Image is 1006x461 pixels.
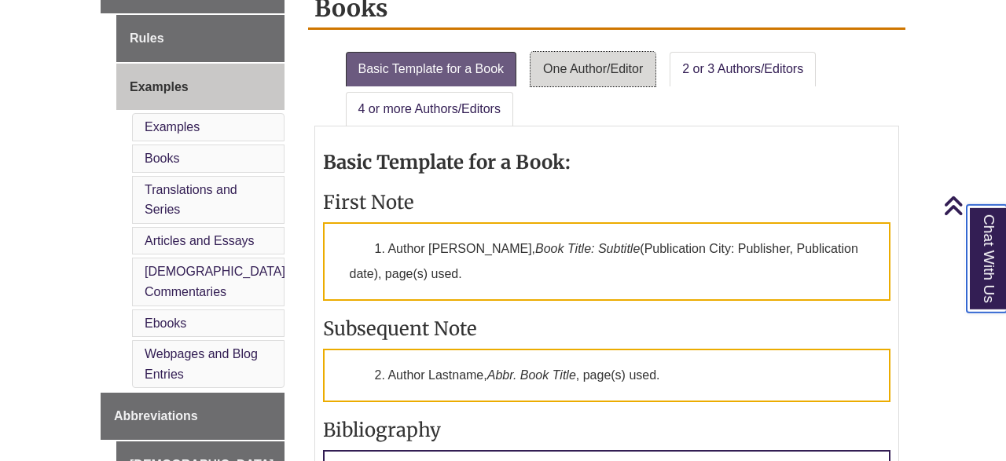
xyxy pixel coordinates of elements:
a: Examples [116,64,285,111]
a: Translations and Series [145,183,237,217]
a: 2 or 3 Authors/Editors [670,52,816,86]
h3: Subsequent Note [323,316,891,341]
em: Book Title: Subtitle [535,242,640,255]
a: Books [145,152,179,165]
a: Rules [116,15,285,62]
a: Webpages and Blog Entries [145,347,258,381]
h3: First Note [323,190,891,214]
a: Examples [145,120,200,134]
p: 2. Author Lastname, , page(s) used. [323,349,891,402]
a: Basic Template for a Book [346,52,517,86]
h3: Bibliography [323,418,891,442]
a: Ebooks [145,316,186,330]
a: Abbreviations [101,393,285,440]
em: Abbr. Book Title [487,368,576,382]
a: Back to Top [943,195,1002,216]
a: Articles and Essays [145,234,255,247]
a: One Author/Editor [531,52,655,86]
p: 1. Author [PERSON_NAME], (Publication City: Publisher, Publication date), page(s) used. [323,222,891,301]
span: Abbreviations [114,409,198,423]
a: [DEMOGRAPHIC_DATA] Commentaries [145,265,285,298]
strong: Basic Template for a Book: [323,150,571,174]
a: 4 or more Authors/Editors [346,92,513,126]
